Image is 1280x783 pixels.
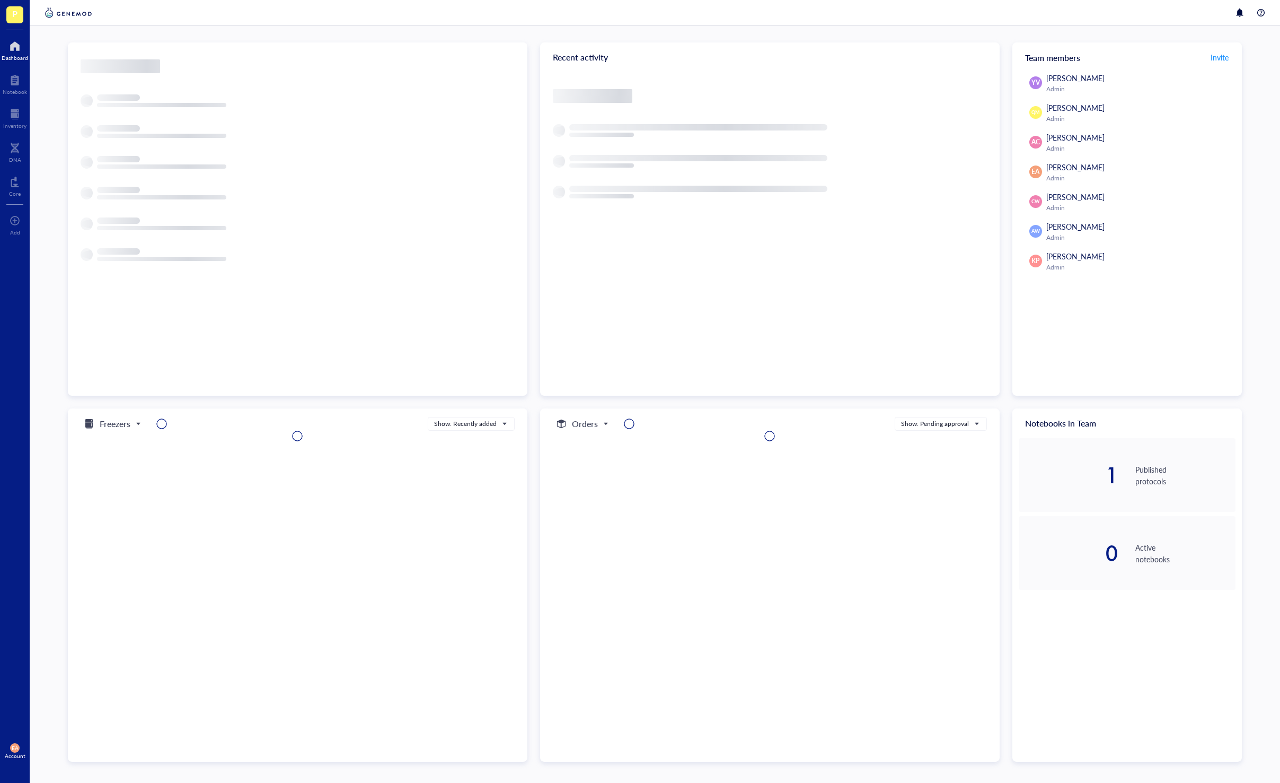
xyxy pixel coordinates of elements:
span: AW [1031,228,1040,235]
span: [PERSON_NAME] [1046,73,1105,83]
span: EA [12,745,19,751]
div: Inventory [3,123,27,129]
div: DNA [9,156,21,163]
a: Inventory [3,106,27,129]
div: Admin [1046,115,1231,123]
div: 1 [1019,465,1119,486]
span: QM [1031,109,1040,116]
span: [PERSON_NAME] [1046,132,1105,143]
span: AC [1031,137,1040,147]
div: Admin [1046,204,1231,212]
div: Team members [1012,42,1242,72]
span: [PERSON_NAME] [1046,221,1105,232]
span: [PERSON_NAME] [1046,162,1105,172]
div: Admin [1046,263,1231,272]
span: [PERSON_NAME] [1046,192,1105,202]
span: YV [1031,78,1040,88]
div: Published protocols [1135,464,1235,487]
div: Active notebooks [1135,542,1235,565]
img: genemod-logo [42,6,94,19]
span: KP [1031,256,1039,266]
div: Admin [1046,144,1231,153]
div: Account [5,753,25,759]
div: 0 [1019,543,1119,564]
div: Admin [1046,85,1231,93]
div: Notebook [3,89,27,95]
div: Admin [1046,233,1231,242]
div: Core [9,190,21,197]
div: Dashboard [2,55,28,61]
span: Invite [1211,52,1229,63]
span: [PERSON_NAME] [1046,251,1105,262]
a: Dashboard [2,38,28,61]
h5: Orders [572,417,598,430]
button: Invite [1210,49,1229,66]
a: Notebook [3,72,27,95]
a: Core [9,173,21,197]
span: CW [1031,198,1040,205]
div: Add [10,229,20,236]
div: Admin [1046,174,1231,182]
div: Recent activity [540,42,1000,72]
h5: Freezers [100,417,130,430]
span: P [12,7,17,20]
div: Show: Recently added [434,419,497,429]
span: [PERSON_NAME] [1046,102,1105,113]
div: Show: Pending approval [901,419,969,429]
a: DNA [9,140,21,163]
span: EA [1031,167,1039,177]
div: Notebooks in Team [1012,408,1242,438]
